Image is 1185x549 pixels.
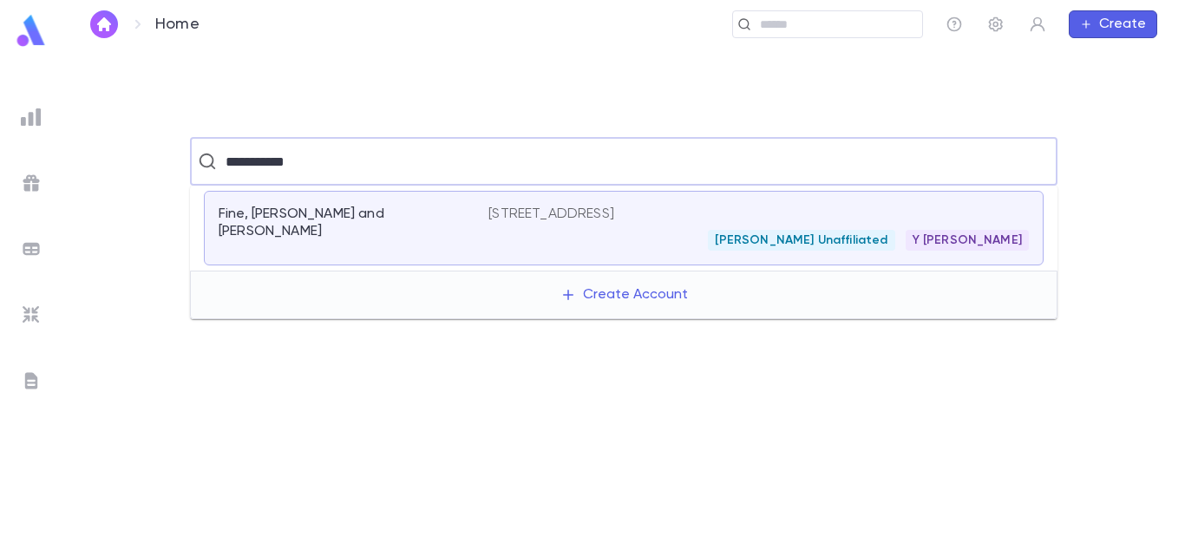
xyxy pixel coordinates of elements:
p: Fine, [PERSON_NAME] and [PERSON_NAME] [219,206,468,240]
img: letters_grey.7941b92b52307dd3b8a917253454ce1c.svg [21,370,42,391]
img: home_white.a664292cf8c1dea59945f0da9f25487c.svg [94,17,115,31]
span: Y [PERSON_NAME] [906,233,1029,247]
img: batches_grey.339ca447c9d9533ef1741baa751efc33.svg [21,239,42,259]
button: Create [1069,10,1157,38]
span: [PERSON_NAME] Unaffiliated [708,233,894,247]
button: Create Account [547,278,702,311]
img: campaigns_grey.99e729a5f7ee94e3726e6486bddda8f1.svg [21,173,42,193]
p: [STREET_ADDRESS] [488,206,614,223]
p: Home [155,15,200,34]
img: reports_grey.c525e4749d1bce6a11f5fe2a8de1b229.svg [21,107,42,127]
img: logo [14,14,49,48]
img: imports_grey.530a8a0e642e233f2baf0ef88e8c9fcb.svg [21,304,42,325]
